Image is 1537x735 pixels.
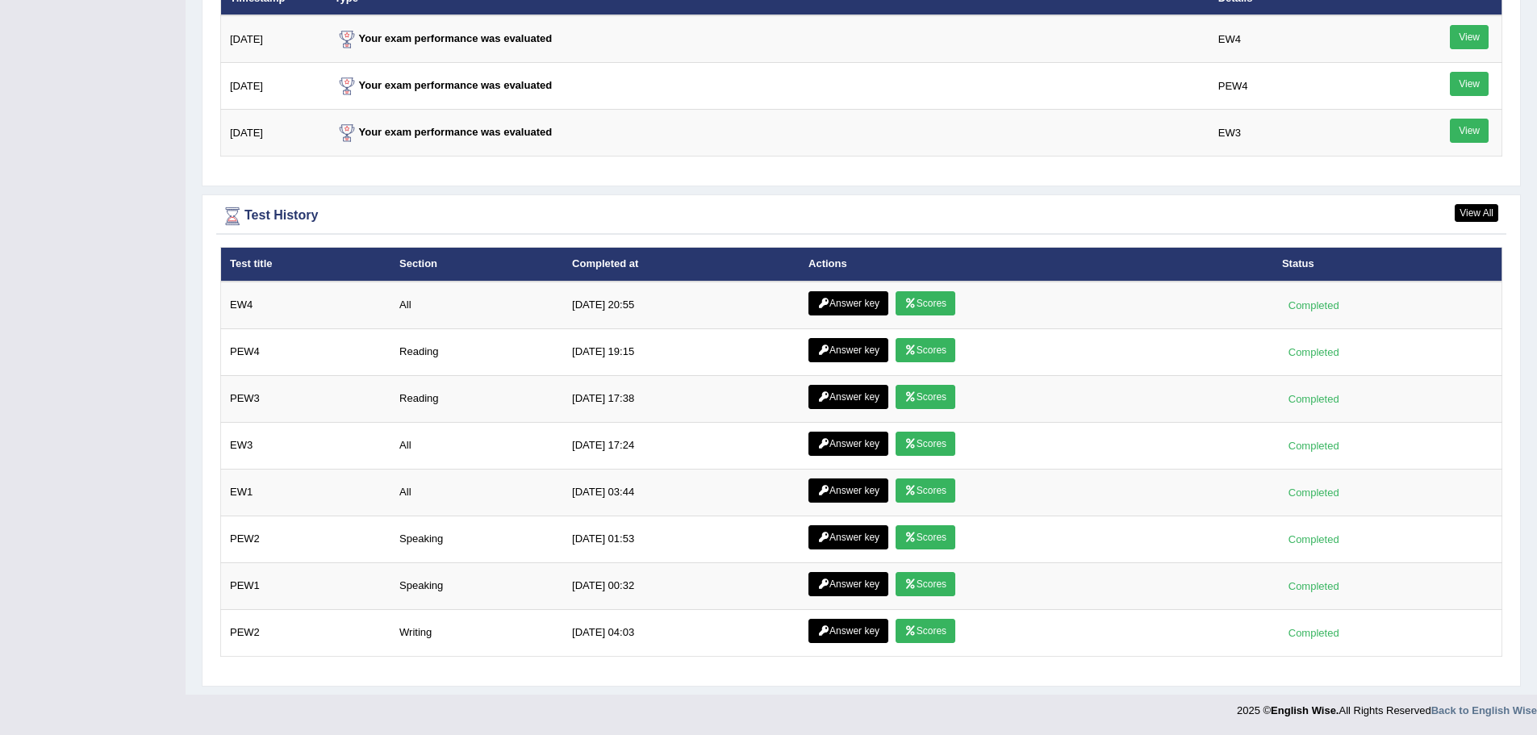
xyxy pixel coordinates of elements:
td: [DATE] 20:55 [563,282,800,329]
td: PEW3 [221,375,391,422]
td: PEW1 [221,562,391,609]
th: Status [1273,248,1502,282]
td: [DATE] 00:32 [563,562,800,609]
td: EW3 [221,422,391,469]
div: Completed [1282,484,1345,501]
a: Answer key [808,525,888,549]
strong: Your exam performance was evaluated [335,32,553,44]
a: Scores [896,385,955,409]
th: Completed at [563,248,800,282]
td: [DATE] [221,15,326,63]
div: Test History [220,204,1502,228]
td: All [391,422,563,469]
td: PEW2 [221,609,391,656]
a: Answer key [808,478,888,503]
td: [DATE] 04:03 [563,609,800,656]
a: Answer key [808,385,888,409]
td: [DATE] [221,63,326,110]
td: Writing [391,609,563,656]
a: Scores [896,478,955,503]
div: Completed [1282,437,1345,454]
div: Completed [1282,344,1345,361]
div: Completed [1282,624,1345,641]
a: Scores [896,291,955,315]
a: View [1450,25,1489,49]
div: Completed [1282,297,1345,314]
td: [DATE] 17:24 [563,422,800,469]
td: Speaking [391,562,563,609]
td: EW4 [221,282,391,329]
a: Scores [896,572,955,596]
td: All [391,469,563,516]
td: Reading [391,375,563,422]
td: PEW4 [1209,63,1405,110]
td: PEW4 [221,328,391,375]
td: EW1 [221,469,391,516]
div: Completed [1282,531,1345,548]
td: PEW2 [221,516,391,562]
a: Scores [896,525,955,549]
a: Answer key [808,619,888,643]
td: [DATE] 17:38 [563,375,800,422]
div: Completed [1282,578,1345,595]
th: Test title [221,248,391,282]
strong: Your exam performance was evaluated [335,79,553,91]
a: Answer key [808,432,888,456]
div: 2025 © All Rights Reserved [1237,695,1537,718]
td: EW4 [1209,15,1405,63]
td: [DATE] 01:53 [563,516,800,562]
td: All [391,282,563,329]
strong: Your exam performance was evaluated [335,126,553,138]
td: Reading [391,328,563,375]
a: Back to English Wise [1431,704,1537,716]
div: Completed [1282,390,1345,407]
td: [DATE] 19:15 [563,328,800,375]
td: Speaking [391,516,563,562]
strong: English Wise. [1271,704,1339,716]
a: Scores [896,619,955,643]
a: Answer key [808,291,888,315]
td: [DATE] [221,110,326,157]
a: Answer key [808,338,888,362]
a: Scores [896,432,955,456]
a: View [1450,119,1489,143]
a: Answer key [808,572,888,596]
th: Section [391,248,563,282]
a: View All [1455,204,1498,222]
td: EW3 [1209,110,1405,157]
th: Actions [800,248,1273,282]
td: [DATE] 03:44 [563,469,800,516]
a: View [1450,72,1489,96]
a: Scores [896,338,955,362]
